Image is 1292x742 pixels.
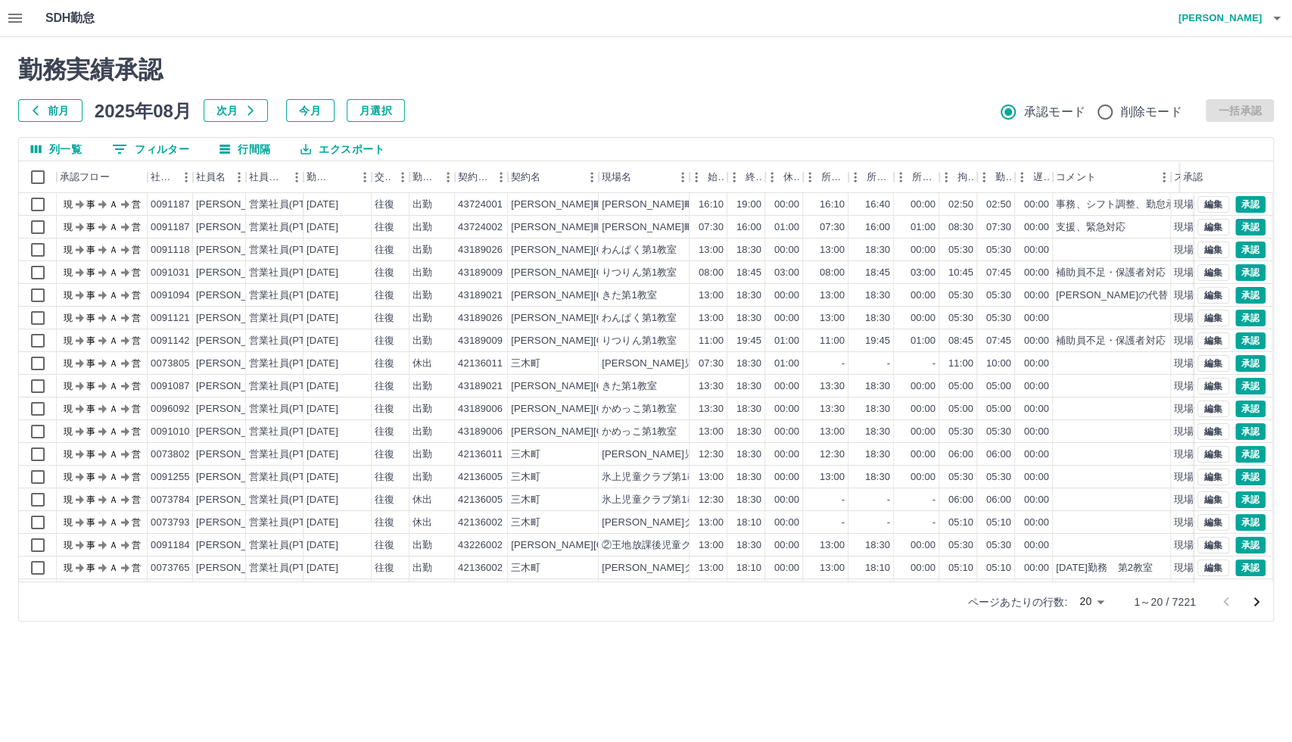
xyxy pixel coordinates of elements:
[1235,446,1266,463] button: 承認
[948,243,973,257] div: 05:30
[64,290,73,301] text: 現
[64,267,73,278] text: 現
[774,288,799,303] div: 00:00
[375,357,394,371] div: 往復
[100,138,201,161] button: フィルター表示
[375,198,394,212] div: 往復
[249,220,328,235] div: 営業社員(PT契約)
[948,311,973,326] div: 05:30
[409,161,455,193] div: 勤務区分
[86,267,95,278] text: 事
[1235,355,1266,372] button: 承認
[699,379,724,394] div: 13:30
[511,311,698,326] div: [PERSON_NAME][GEOGRAPHIC_DATA]
[249,379,328,394] div: 営業社員(PT契約)
[842,357,845,371] div: -
[602,288,657,303] div: きた第1教室
[602,357,769,371] div: [PERSON_NAME]児童クラブ第2教室
[413,243,432,257] div: 出勤
[1235,401,1266,417] button: 承認
[736,198,761,212] div: 19:00
[151,161,175,193] div: 社員番号
[699,334,724,348] div: 11:00
[602,334,677,348] div: りつりん第1教室
[820,266,845,280] div: 08:00
[196,357,279,371] div: [PERSON_NAME]
[458,198,503,212] div: 43724001
[1180,161,1259,193] div: 承認
[1056,266,1166,280] div: 補助員不足・保護者対応
[995,161,1012,193] div: 勤務
[911,198,936,212] div: 00:00
[581,166,603,189] button: メニュー
[413,220,432,235] div: 出勤
[413,161,437,193] div: 勤務区分
[1024,103,1085,121] span: 承認モード
[774,266,799,280] div: 03:00
[948,266,973,280] div: 10:45
[1197,287,1229,304] button: 編集
[1024,288,1049,303] div: 00:00
[196,266,279,280] div: [PERSON_NAME]
[699,357,724,371] div: 07:30
[413,288,432,303] div: 出勤
[774,357,799,371] div: 01:00
[109,222,118,232] text: Ａ
[375,334,394,348] div: 往復
[1033,161,1050,193] div: 遅刻等
[109,267,118,278] text: Ａ
[109,290,118,301] text: Ａ
[109,313,118,323] text: Ａ
[774,198,799,212] div: 00:00
[948,288,973,303] div: 05:30
[109,245,118,255] text: Ａ
[774,243,799,257] div: 00:00
[1197,537,1229,553] button: 編集
[64,335,73,346] text: 現
[820,288,845,303] div: 13:00
[1235,242,1266,258] button: 承認
[736,334,761,348] div: 19:45
[193,161,246,193] div: 社員名
[413,198,432,212] div: 出勤
[307,220,338,235] div: [DATE]
[151,311,190,326] div: 0091121
[865,288,890,303] div: 18:30
[455,161,508,193] div: 契約コード
[148,161,193,193] div: 社員番号
[690,161,727,193] div: 始業
[288,138,396,161] button: エクスポート
[132,222,141,232] text: 営
[1056,220,1125,235] div: 支援、緊急対応
[196,311,279,326] div: [PERSON_NAME]
[132,245,141,255] text: 営
[1024,311,1049,326] div: 00:00
[699,220,724,235] div: 07:30
[602,266,677,280] div: りつりん第1教室
[699,198,724,212] div: 16:10
[375,288,394,303] div: 往復
[865,311,890,326] div: 18:30
[511,266,698,280] div: [PERSON_NAME][GEOGRAPHIC_DATA]
[699,311,724,326] div: 13:00
[109,335,118,346] text: Ａ
[151,357,190,371] div: 0073805
[1121,103,1182,121] span: 削除モード
[803,161,848,193] div: 所定開始
[228,166,251,189] button: メニュー
[1024,220,1049,235] div: 00:00
[413,379,432,394] div: 出勤
[911,288,936,303] div: 00:00
[1183,161,1203,193] div: 承認
[307,311,338,326] div: [DATE]
[1197,378,1229,394] button: 編集
[736,357,761,371] div: 18:30
[109,199,118,210] text: Ａ
[820,334,845,348] div: 11:00
[1235,537,1266,553] button: 承認
[1197,560,1229,576] button: 編集
[986,266,1011,280] div: 07:45
[132,267,141,278] text: 営
[602,161,631,193] div: 現場名
[132,199,141,210] text: 営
